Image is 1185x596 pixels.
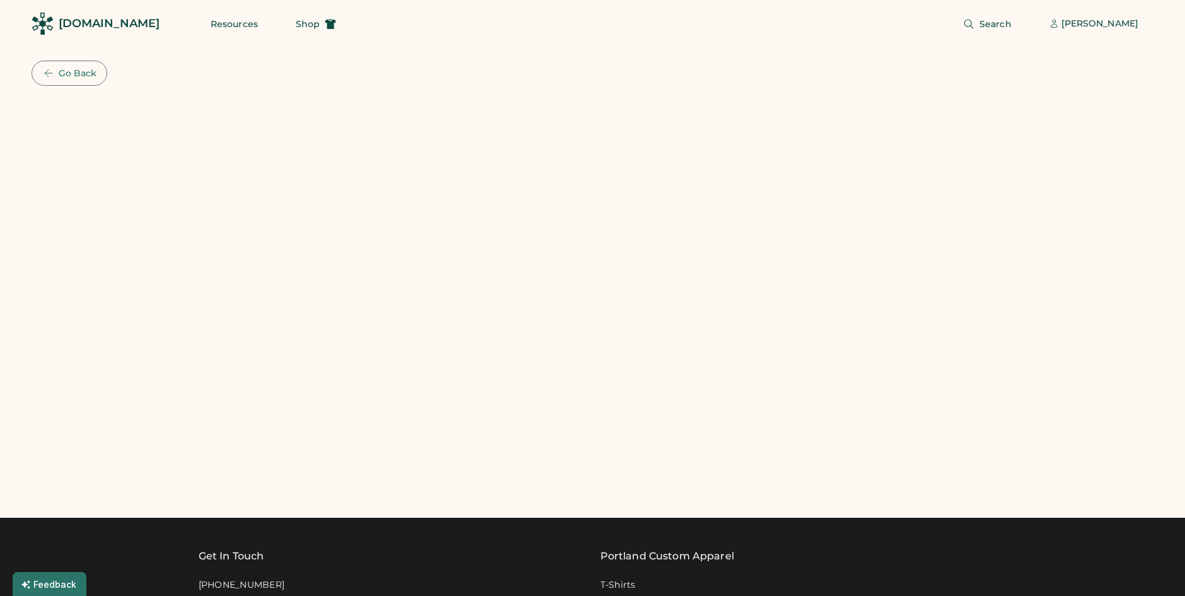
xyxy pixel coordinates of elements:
button: Resources [196,11,273,37]
div: Get In Touch [199,549,264,564]
a: T-Shirts [600,579,636,592]
button: Search [948,11,1027,37]
span: Shop [296,20,320,28]
div: [PHONE_NUMBER] [199,579,285,592]
div: [DOMAIN_NAME] [59,16,160,32]
div: [PERSON_NAME] [1061,18,1138,30]
span: Search [979,20,1012,28]
img: Rendered Logo - Screens [32,13,54,35]
button: Shop [281,11,351,37]
a: Portland Custom Apparel [600,549,734,564]
div: Go Back [59,68,96,79]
